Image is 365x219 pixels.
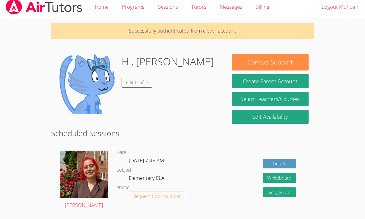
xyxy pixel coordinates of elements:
[117,167,132,174] dt: Subject
[56,54,117,114] img: default.png
[232,74,309,89] button: Create Parent Account
[232,54,309,71] button: Contact Support
[117,184,129,192] dt: Phone
[133,194,181,199] span: Request Tutor Number
[60,151,108,210] a: [PERSON_NAME]
[122,78,152,88] a: Edit Profile
[122,54,214,70] h1: Hi, [PERSON_NAME]
[232,110,309,124] a: Edit Availability
[263,173,296,183] button: Whiteboard
[51,128,314,139] h2: Scheduled Sessions
[263,188,296,198] a: Google Doc
[60,151,108,199] img: IMG_2886.jpg
[129,192,185,202] button: Request Tutor Number
[232,92,309,106] a: Select Teachers/Courses
[129,174,166,184] dd: Elementary ELA
[117,149,126,157] dt: Date
[220,4,242,11] span: Messages
[51,23,314,39] p: Successfully authenticated from clever account
[263,159,296,169] a: Details
[129,157,164,164] span: [DATE] 7:45 AM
